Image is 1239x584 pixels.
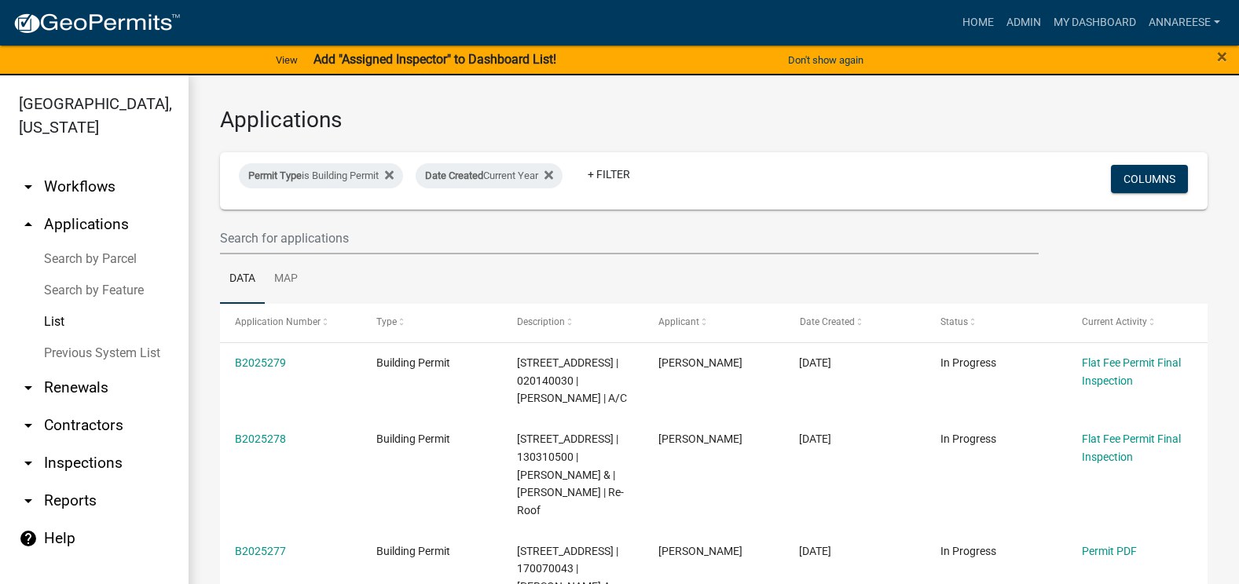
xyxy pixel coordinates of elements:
datatable-header-cell: Description [502,304,643,341]
a: My Dashboard [1047,8,1142,38]
a: B2025279 [235,356,286,369]
a: Flat Fee Permit Final Inspection [1082,356,1181,387]
span: Applicant [658,316,699,327]
span: 08/14/2025 [799,433,831,445]
div: is Building Permit [239,163,403,188]
datatable-header-cell: Date Created [784,304,926,341]
div: Current Year [416,163,563,188]
datatable-header-cell: Type [361,304,503,341]
datatable-header-cell: Status [926,304,1067,341]
span: 22909 BLUEGRASS RD | 130310500 | SCHREIBER,DAVID D & | JOLINDA J SCHREIBER | Re-Roof [517,433,624,516]
input: Search for applications [220,222,1039,254]
span: Type [376,316,397,327]
span: × [1217,46,1227,68]
i: help [19,529,38,548]
span: In Progress [940,356,996,369]
span: In Progress [940,433,996,445]
span: Description [517,316,565,327]
span: Gina Gullickson [658,433,742,445]
a: Home [956,8,1000,38]
a: View [269,47,304,73]
span: 08/13/2025 [799,545,831,557]
span: 83718 130TH ST | 020140030 | PETERSEN,LAMAR H | A/C [517,356,627,405]
a: Admin [1000,8,1047,38]
a: + Filter [575,160,643,188]
h3: Applications [220,107,1208,133]
span: Building Permit [376,433,450,445]
span: Application Number [235,316,321,327]
button: Don't show again [782,47,870,73]
datatable-header-cell: Current Activity [1066,304,1208,341]
button: Close [1217,47,1227,66]
span: Date Created [799,316,854,327]
span: Building Permit [376,545,450,557]
i: arrow_drop_up [19,215,38,234]
span: Current Activity [1082,316,1147,327]
span: Building Permit [376,356,450,369]
datatable-header-cell: Application Number [220,304,361,341]
span: Larry Venem [658,545,742,557]
span: 08/14/2025 [799,356,831,369]
span: In Progress [940,545,996,557]
i: arrow_drop_down [19,491,38,510]
a: B2025278 [235,433,286,445]
span: Permit Type [248,170,302,181]
datatable-header-cell: Applicant [643,304,785,341]
a: Data [220,254,265,305]
span: Date Created [425,170,483,181]
strong: Add "Assigned Inspector" to Dashboard List! [313,52,556,67]
button: Columns [1111,165,1188,193]
a: Flat Fee Permit Final Inspection [1082,433,1181,463]
a: B2025277 [235,545,286,557]
span: Gina Gullickson [658,356,742,369]
span: Status [940,316,968,327]
i: arrow_drop_down [19,378,38,397]
i: arrow_drop_down [19,177,38,196]
i: arrow_drop_down [19,416,38,435]
i: arrow_drop_down [19,454,38,473]
a: annareese [1142,8,1226,38]
a: Permit PDF [1082,545,1137,557]
a: Map [265,254,307,305]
